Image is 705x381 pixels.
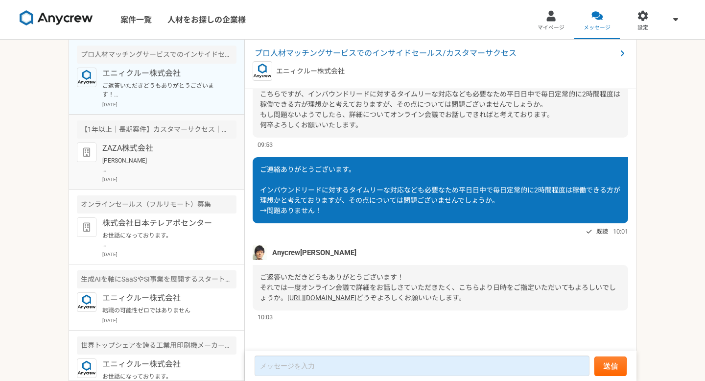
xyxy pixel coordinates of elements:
p: [DATE] [102,176,236,183]
p: [DATE] [102,317,236,324]
span: ご返答いただきどうもありがとうございます！ それでは一度オンライン会議で詳細をお話しさていただきたく、こちらより日時をご指定いただいてもよろしいでしょうか。 [260,273,616,302]
span: 10:03 [258,312,273,322]
p: お世話になっております。 プロフィール拝見してとても魅力的なご経歴で、 ぜひ一度、弊社面談をお願いできないでしょうか？ [URL][DOMAIN_NAME][DOMAIN_NAME] 当社ですが... [102,231,223,249]
img: logo_text_blue_01.png [77,292,96,312]
div: 生成AIを軸にSaaSやSI事業を展開するスタートアップ エンタープライズ営業 [77,270,236,288]
img: logo_text_blue_01.png [77,68,96,87]
p: [PERSON_NAME] お世話になっております。 ZAZA株式会社の[PERSON_NAME]でございます。 本日、下記日程にて面談のお時間を頂戴しております。 === 日時：[DATE] ... [102,156,223,174]
p: エニィクルー株式会社 [102,68,223,79]
div: プロ人材マッチングサービスでのインサイドセールス/カスタマーサクセス [77,46,236,64]
p: エニィクルー株式会社 [276,66,345,76]
p: ご返答いただきどうもありがとうございます！ それでは一度オンライン会議で詳細をお話しさていただきたく、こちらより日時をご指定いただいてもよろしいでしょうか。 [URL][DOMAIN_NAME]... [102,81,223,99]
span: Anycrew[PERSON_NAME] [272,247,356,258]
p: エニィクルー株式会社 [102,358,223,370]
span: プロ人材マッチングサービスでのインサイドセールス/カスタマーサクセス [255,48,616,59]
p: 転職の可能性ゼロではありません [102,306,223,315]
p: [DATE] [102,251,236,258]
span: はじめまして。エニィクルー株式会社の[PERSON_NAME]と申します。 こちらの案件にご興味お持ちくださり、誠にありがとうございます。 こちらですが、インバウンドリードに対するタイムリーな対... [260,70,620,129]
img: logo_text_blue_01.png [77,358,96,378]
button: 送信 [594,357,627,376]
img: default_org_logo-42cde973f59100197ec2c8e796e4974ac8490bb5b08a0eb061ff975e4574aa76.png [77,143,96,162]
span: 10:01 [613,227,628,236]
div: 世界トップシェアを誇る工業用印刷機メーカー 営業顧問（1,2社のみの紹介も歓迎） [77,336,236,355]
p: 株式会社日本テレアポセンター [102,217,223,229]
span: 設定 [637,24,648,32]
img: logo_text_blue_01.png [253,61,272,81]
p: [DATE] [102,101,236,108]
span: 既読 [596,226,608,238]
span: 09:53 [258,140,273,149]
span: ご連絡ありがとうございます。 インバウンドリードに対するタイムリーな対応なども必要なため平日日中で毎日定常的に2時間程度は稼働できる方が理想かと考えておりますが、その点については問題ございません... [260,166,620,214]
a: [URL][DOMAIN_NAME] [287,294,356,302]
img: naoya%E3%81%AE%E3%82%B3%E3%83%92%E3%82%9A%E3%83%BC.jpeg [253,245,267,260]
p: エニィクルー株式会社 [102,292,223,304]
span: マイページ [538,24,564,32]
div: オンラインセールス（フルリモート）募集 [77,195,236,214]
div: 【1年以上｜長期案件】カスタマーサクセス｜法人営業経験1年〜｜フルリモ◎ [77,120,236,139]
img: 8DqYSo04kwAAAAASUVORK5CYII= [20,10,93,26]
img: default_org_logo-42cde973f59100197ec2c8e796e4974ac8490bb5b08a0eb061ff975e4574aa76.png [77,217,96,237]
p: ZAZA株式会社 [102,143,223,154]
span: どうぞよろしくお願いいたします。 [356,294,466,302]
span: メッセージ [584,24,611,32]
